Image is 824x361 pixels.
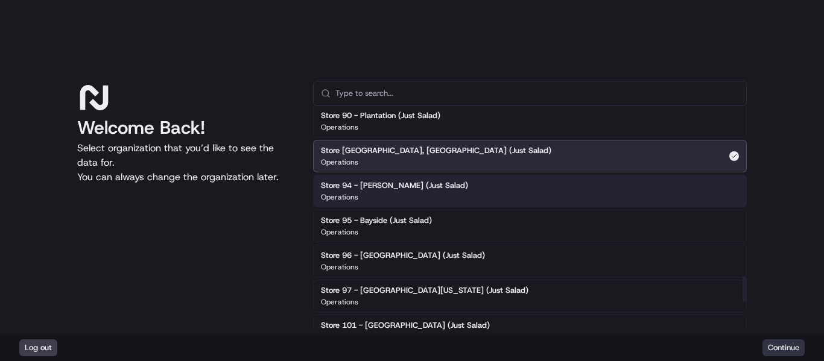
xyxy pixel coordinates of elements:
[321,285,528,296] h2: Store 97 - [GEOGRAPHIC_DATA][US_STATE] (Just Salad)
[321,227,358,237] p: Operations
[335,81,739,105] input: Type to search...
[321,262,358,272] p: Operations
[321,145,551,156] h2: Store [GEOGRAPHIC_DATA], [GEOGRAPHIC_DATA] (Just Salad)
[321,122,358,132] p: Operations
[321,215,432,226] h2: Store 95 - Bayside (Just Salad)
[321,110,440,121] h2: Store 90 - Plantation (Just Salad)
[321,320,490,331] h2: Store 101 - [GEOGRAPHIC_DATA] (Just Salad)
[321,192,358,202] p: Operations
[321,157,358,167] p: Operations
[321,250,485,261] h2: Store 96 - [GEOGRAPHIC_DATA] (Just Salad)
[762,339,805,356] button: Continue
[321,297,358,307] p: Operations
[77,117,294,139] h1: Welcome Back!
[77,141,294,184] p: Select organization that you’d like to see the data for. You can always change the organization l...
[19,339,57,356] button: Log out
[321,180,468,191] h2: Store 94 - [PERSON_NAME] (Just Salad)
